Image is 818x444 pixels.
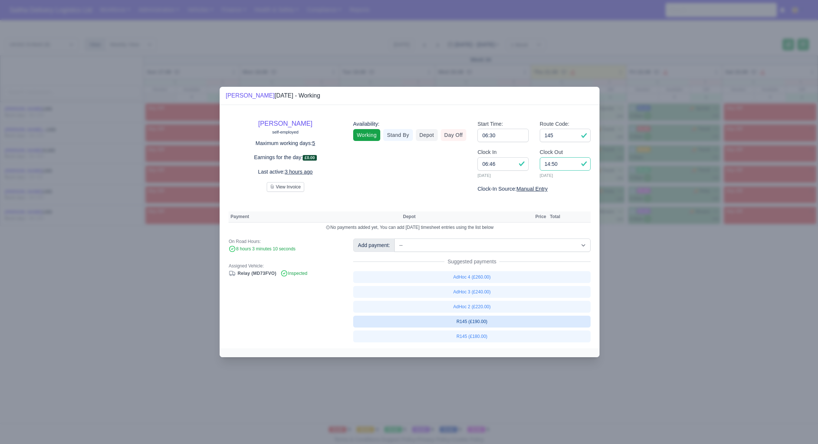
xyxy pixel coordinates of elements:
[303,155,317,161] span: £0.00
[229,246,342,253] div: 8 hours 3 minutes 10 seconds
[272,130,299,134] small: self-employed
[226,91,320,100] div: [DATE] - Working
[229,263,342,269] div: Assigned Vehicle:
[781,408,818,444] iframe: Chat Widget
[229,223,591,233] td: No payments added yet, You can add [DATE] timesheet entries using the list below
[312,140,315,146] u: 5
[416,129,438,141] a: Depot
[280,271,307,276] span: Inspected
[226,92,275,99] a: [PERSON_NAME]
[353,271,591,283] a: AdHoc 4 (£260.00)
[516,186,548,192] u: Manual Entry
[444,258,499,265] span: Suggested payments
[229,271,276,276] a: Relay (MD73FVO)
[229,239,342,244] div: On Road Hours:
[540,120,569,128] label: Route Code:
[477,172,529,179] small: [DATE]
[285,169,313,175] u: 3 hours ago
[229,153,342,162] p: Earnings for the day:
[383,129,413,141] a: Stand By
[401,211,528,223] th: Depot
[540,148,563,157] label: Clock Out
[353,129,380,141] a: Working
[353,239,395,252] div: Add payment:
[533,211,548,223] th: Price
[353,120,466,128] div: Availability:
[258,120,312,127] a: [PERSON_NAME]
[229,211,401,223] th: Payment
[353,316,591,328] a: R145 (£190.00)
[267,182,304,192] button: View Invoice
[353,301,591,313] a: AdHoc 2 (£220.00)
[229,139,342,148] p: Maximum working days:
[441,129,467,141] a: Day Off
[477,148,496,157] label: Clock In
[477,120,503,128] label: Start Time:
[353,330,591,342] a: R145 (£180.00)
[229,168,342,176] p: Last active:
[548,211,562,223] th: Total
[477,185,591,193] div: Clock-In Source:
[540,172,591,179] small: [DATE]
[353,286,591,298] a: AdHoc 3 (£240.00)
